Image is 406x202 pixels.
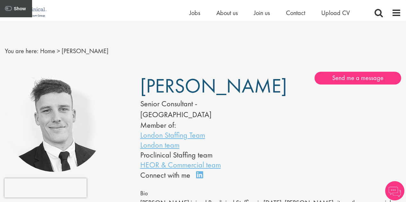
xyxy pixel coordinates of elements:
a: Jobs [189,9,200,17]
label: Member of: [140,120,176,130]
span: [PERSON_NAME] [140,73,287,99]
a: About us [216,9,238,17]
span: > [57,47,60,55]
img: Nicolas Daniel [5,72,105,172]
a: London team [140,140,179,150]
a: HEOR & Commercial team [140,160,221,170]
span: You are here: [5,47,39,55]
a: Send me a message [315,72,401,85]
li: Proclinical Staffing team [140,150,252,160]
a: London Staffing Team [140,130,205,140]
a: Join us [254,9,270,17]
a: Upload CV [321,9,350,17]
iframe: reCAPTCHA [4,178,87,198]
a: Contact [286,9,305,17]
a: breadcrumb link [40,47,55,55]
img: Chatbot [385,181,404,200]
div: Senior Consultant - [GEOGRAPHIC_DATA] [140,98,252,120]
span: [PERSON_NAME] [62,47,108,55]
span: Bio [140,190,148,197]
